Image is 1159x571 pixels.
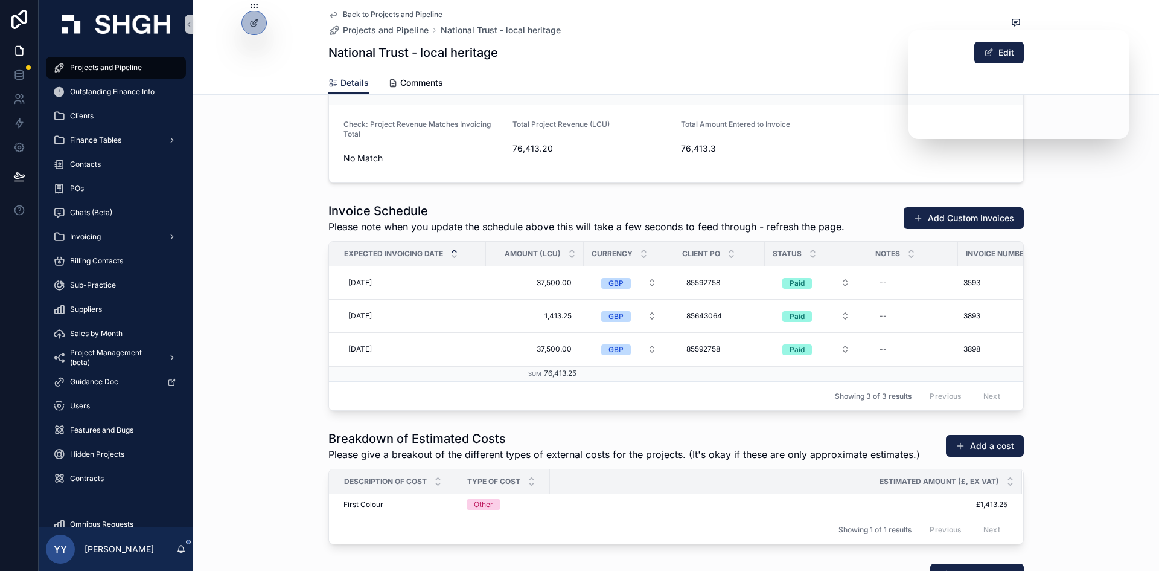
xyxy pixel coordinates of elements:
span: Check: Project Revenue Matches Invoicing Total [343,120,491,138]
a: Billing Contacts [46,250,186,272]
span: Total Amount Entered to Invoice [681,120,790,129]
span: Description of Cost [344,477,427,486]
span: No Match [343,152,503,164]
a: Projects and Pipeline [328,24,429,36]
a: Comments [388,72,443,96]
span: First Colour [343,500,383,509]
span: Estimated Amount (£, ex VAT) [880,477,999,486]
span: 3893 [963,311,980,321]
span: Finance Tables [70,135,121,145]
span: Details [340,77,369,89]
div: scrollable content [39,48,193,527]
a: Sub-Practice [46,274,186,296]
span: 37,500.00 [498,344,572,354]
span: 85592758 [686,344,720,354]
span: Invoice Number [966,249,1029,259]
span: Amount (LCU) [505,249,561,259]
button: Add Custom Invoices [904,207,1024,229]
span: Status [773,249,802,259]
a: Details [328,72,369,95]
button: Select Button [592,272,666,294]
span: Showing 1 of 1 results [838,525,912,535]
span: 3593 [963,278,980,288]
button: Add a cost [946,435,1024,457]
button: Select Button [773,305,860,327]
a: Outstanding Finance Info [46,81,186,103]
span: Please give a breakout of the different types of external costs for the projects. (It's okay if t... [328,447,920,462]
a: Guidance Doc [46,371,186,393]
span: 1,413.25 [498,311,572,321]
span: Total Project Revenue (LCU) [512,120,610,129]
a: Chats (Beta) [46,202,186,224]
span: Omnibus Requests [70,520,133,529]
span: Currency [592,249,633,259]
h1: Breakdown of Estimated Costs [328,430,920,447]
span: Sales by Month [70,329,123,338]
div: Paid [790,311,805,322]
a: Suppliers [46,298,186,320]
div: Paid [790,278,805,289]
a: POs [46,178,186,199]
span: [DATE] [348,311,372,321]
span: Client PO [682,249,720,259]
a: National Trust - local heritage [441,24,561,36]
span: Invoicing [70,232,101,242]
a: Back to Projects and Pipeline [328,10,442,19]
span: 76,413.25 [544,369,576,378]
span: Projects and Pipeline [343,24,429,36]
a: Other [467,499,543,510]
span: Contacts [70,160,101,169]
a: Project Management (beta) [46,347,186,369]
span: Please note when you update the schedule above this will take a few seconds to feed through - ref... [328,219,845,234]
span: Chats (Beta) [70,208,112,218]
span: Project Management (beta) [70,348,158,367]
a: £1,413.25 [551,500,1007,509]
p: [PERSON_NAME] [85,543,154,555]
button: Select Button [773,272,860,294]
a: Sales by Month [46,323,186,344]
span: Users [70,401,90,411]
span: 85643064 [686,311,722,321]
span: Showing 3 of 3 results [835,392,912,401]
a: Hidden Projects [46,444,186,465]
a: Features and Bugs [46,419,186,441]
span: Type of Cost [467,477,520,486]
a: Invoicing [46,226,186,248]
span: Projects and Pipeline [70,63,142,73]
h1: Invoice Schedule [328,202,845,219]
span: [DATE] [348,278,372,288]
button: Select Button [592,305,666,327]
span: Expected Invoicing Date [344,249,443,259]
a: Users [46,395,186,417]
span: 85592758 [686,278,720,288]
a: Projects and Pipeline [46,57,186,79]
div: GBP [608,278,624,289]
span: Features and Bugs [70,425,133,435]
div: -- [880,344,887,354]
span: Billing Contacts [70,256,123,266]
span: Outstanding Finance Info [70,87,155,97]
div: -- [880,278,887,288]
span: 76,413.3 [681,143,840,155]
a: Omnibus Requests [46,514,186,535]
span: 3898 [963,344,980,354]
h1: National Trust - local heritage [328,44,498,61]
span: POs [70,184,84,193]
span: Sub-Practice [70,280,116,290]
span: Guidance Doc [70,377,118,387]
a: First Colour [343,500,452,509]
span: Clients [70,111,94,121]
a: Contracts [46,468,186,489]
span: Hidden Projects [70,450,124,459]
span: 76,413.20 [512,143,672,155]
button: Select Button [773,338,860,360]
span: Comments [400,77,443,89]
div: -- [880,311,887,321]
span: YY [54,542,67,556]
small: Sum [528,370,541,377]
span: Contracts [70,474,104,483]
img: App logo [62,15,170,34]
